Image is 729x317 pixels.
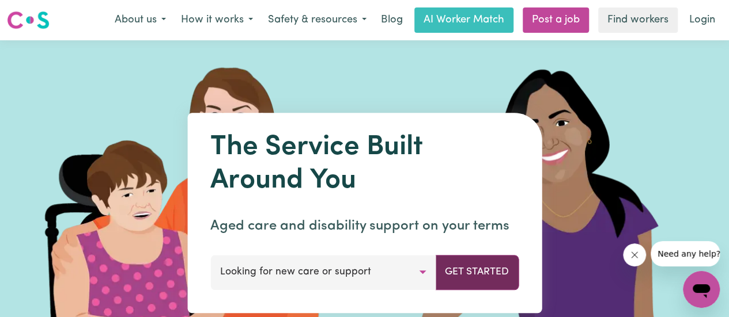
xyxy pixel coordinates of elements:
[682,7,722,33] a: Login
[260,8,374,32] button: Safety & resources
[374,7,410,33] a: Blog
[435,255,519,289] button: Get Started
[683,271,720,308] iframe: Button to launch messaging window
[107,8,173,32] button: About us
[598,7,678,33] a: Find workers
[623,243,646,266] iframe: Close message
[210,255,436,289] button: Looking for new care or support
[414,7,513,33] a: AI Worker Match
[210,131,519,197] h1: The Service Built Around You
[7,8,70,17] span: Need any help?
[7,7,50,33] a: Careseekers logo
[210,216,519,236] p: Aged care and disability support on your terms
[523,7,589,33] a: Post a job
[173,8,260,32] button: How it works
[7,10,50,30] img: Careseekers logo
[651,241,720,266] iframe: Message from company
